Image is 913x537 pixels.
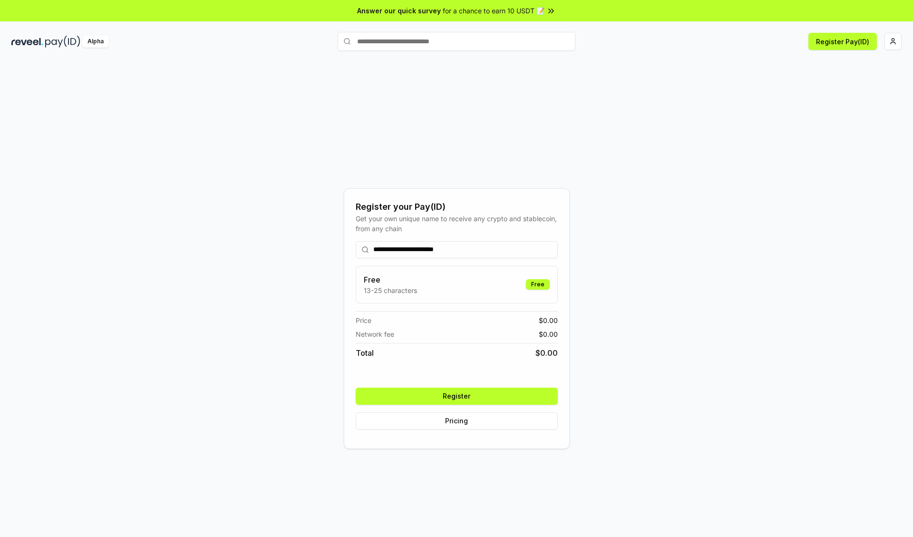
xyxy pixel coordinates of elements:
[535,347,558,359] span: $ 0.00
[539,329,558,339] span: $ 0.00
[364,274,417,285] h3: Free
[356,200,558,214] div: Register your Pay(ID)
[82,36,109,48] div: Alpha
[11,36,43,48] img: reveel_dark
[356,329,394,339] span: Network fee
[356,347,374,359] span: Total
[356,315,371,325] span: Price
[526,279,550,290] div: Free
[357,6,441,16] span: Answer our quick survey
[808,33,877,50] button: Register Pay(ID)
[356,412,558,430] button: Pricing
[443,6,544,16] span: for a chance to earn 10 USDT 📝
[539,315,558,325] span: $ 0.00
[356,214,558,234] div: Get your own unique name to receive any crypto and stablecoin, from any chain
[356,388,558,405] button: Register
[364,285,417,295] p: 13-25 characters
[45,36,80,48] img: pay_id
